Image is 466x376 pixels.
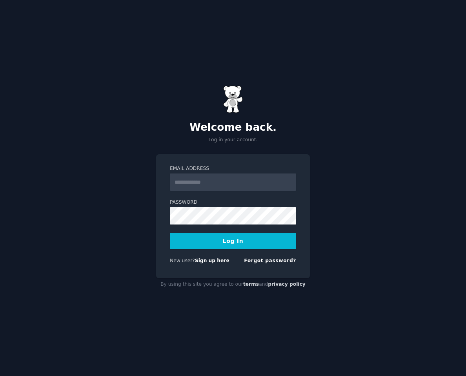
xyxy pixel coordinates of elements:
a: Forgot password? [244,258,296,263]
img: Gummy Bear [223,86,243,113]
p: Log in your account. [156,137,310,144]
div: By using this site you agree to our and [156,278,310,291]
a: privacy policy [268,281,306,287]
label: Password [170,199,296,206]
h2: Welcome back. [156,121,310,134]
span: New user? [170,258,195,263]
a: Sign up here [195,258,229,263]
a: terms [243,281,259,287]
label: Email Address [170,165,296,172]
button: Log In [170,233,296,249]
